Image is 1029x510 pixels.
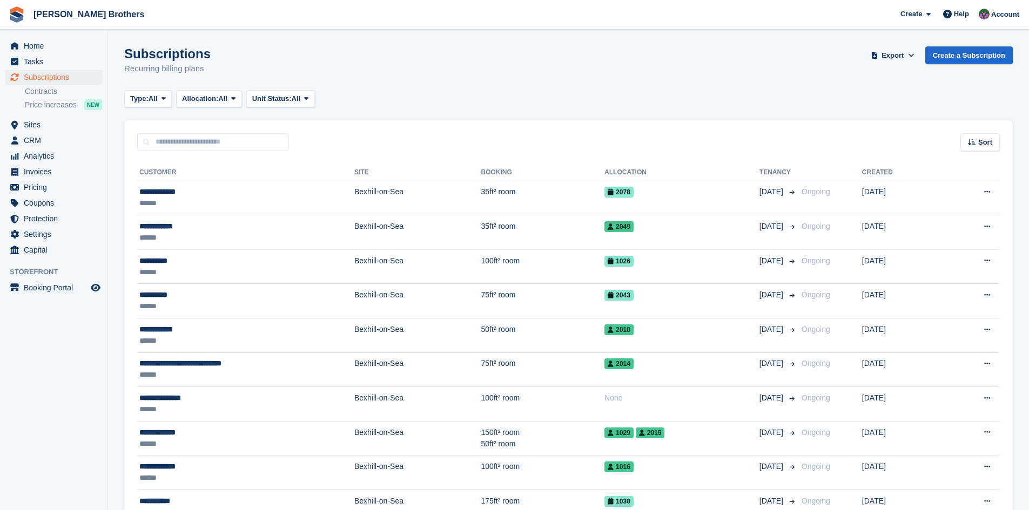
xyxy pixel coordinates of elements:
[354,352,481,387] td: Bexhill-on-Sea
[25,100,77,110] span: Price increases
[759,495,785,507] span: [DATE]
[862,284,941,318] td: [DATE]
[979,9,990,19] img: Nick Wright
[5,164,102,179] a: menu
[802,222,830,230] span: Ongoing
[604,324,634,335] span: 2010
[604,427,634,438] span: 1029
[604,358,634,369] span: 2014
[862,455,941,490] td: [DATE]
[759,289,785,301] span: [DATE]
[759,324,785,335] span: [DATE]
[481,455,605,490] td: 100ft² room
[24,117,89,132] span: Sites
[759,164,797,181] th: Tenancy
[862,352,941,387] td: [DATE]
[354,164,481,181] th: Site
[481,164,605,181] th: Booking
[862,318,941,353] td: [DATE]
[252,93,292,104] span: Unit Status:
[130,93,149,104] span: Type:
[24,211,89,226] span: Protection
[89,281,102,294] a: Preview store
[862,215,941,250] td: [DATE]
[149,93,158,104] span: All
[29,5,149,23] a: [PERSON_NAME] Brothers
[354,215,481,250] td: Bexhill-on-Sea
[124,90,172,108] button: Type: All
[604,290,634,301] span: 2043
[5,54,102,69] a: menu
[84,99,102,110] div: NEW
[354,455,481,490] td: Bexhill-on-Sea
[802,462,830,471] span: Ongoing
[604,256,634,267] span: 1026
[5,180,102,195] a: menu
[900,9,922,19] span: Create
[5,148,102,164] a: menu
[604,496,634,507] span: 1030
[862,181,941,215] td: [DATE]
[481,249,605,284] td: 100ft² room
[292,93,301,104] span: All
[24,227,89,242] span: Settings
[124,63,211,75] p: Recurring billing plans
[5,38,102,53] a: menu
[802,290,830,299] span: Ongoing
[5,133,102,148] a: menu
[759,461,785,472] span: [DATE]
[124,46,211,61] h1: Subscriptions
[862,421,941,455] td: [DATE]
[759,221,785,232] span: [DATE]
[25,86,102,97] a: Contracts
[354,181,481,215] td: Bexhill-on-Sea
[636,427,665,438] span: 2015
[604,392,759,404] div: None
[604,461,634,472] span: 1016
[802,428,830,437] span: Ongoing
[978,137,992,148] span: Sort
[9,6,25,23] img: stora-icon-8386f47178a22dfd0bd8f6a31ec36ba5ce8667c1dd55bd0f319d3a0aa187defe.svg
[25,99,102,111] a: Price increases NEW
[481,352,605,387] td: 75ft² room
[481,387,605,421] td: 100ft² room
[5,211,102,226] a: menu
[218,93,227,104] span: All
[354,387,481,421] td: Bexhill-on-Sea
[24,54,89,69] span: Tasks
[24,164,89,179] span: Invoices
[5,242,102,257] a: menu
[182,93,218,104] span: Allocation:
[137,164,354,181] th: Customer
[481,421,605,455] td: 150ft² room 50ft² room
[802,187,830,196] span: Ongoing
[246,90,315,108] button: Unit Status: All
[5,117,102,132] a: menu
[481,215,605,250] td: 35ft² room
[759,186,785,198] span: [DATE]
[862,249,941,284] td: [DATE]
[24,280,89,295] span: Booking Portal
[354,284,481,318] td: Bexhill-on-Sea
[802,393,830,402] span: Ongoing
[802,256,830,265] span: Ongoing
[5,227,102,242] a: menu
[24,133,89,148] span: CRM
[759,392,785,404] span: [DATE]
[24,38,89,53] span: Home
[759,427,785,438] span: [DATE]
[354,249,481,284] td: Bexhill-on-Sea
[354,318,481,353] td: Bexhill-on-Sea
[862,387,941,421] td: [DATE]
[354,421,481,455] td: Bexhill-on-Sea
[481,284,605,318] td: 75ft² room
[925,46,1013,64] a: Create a Subscription
[24,70,89,85] span: Subscriptions
[5,195,102,210] a: menu
[5,70,102,85] a: menu
[802,325,830,334] span: Ongoing
[759,358,785,369] span: [DATE]
[862,164,941,181] th: Created
[481,318,605,353] td: 50ft² room
[10,267,107,277] span: Storefront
